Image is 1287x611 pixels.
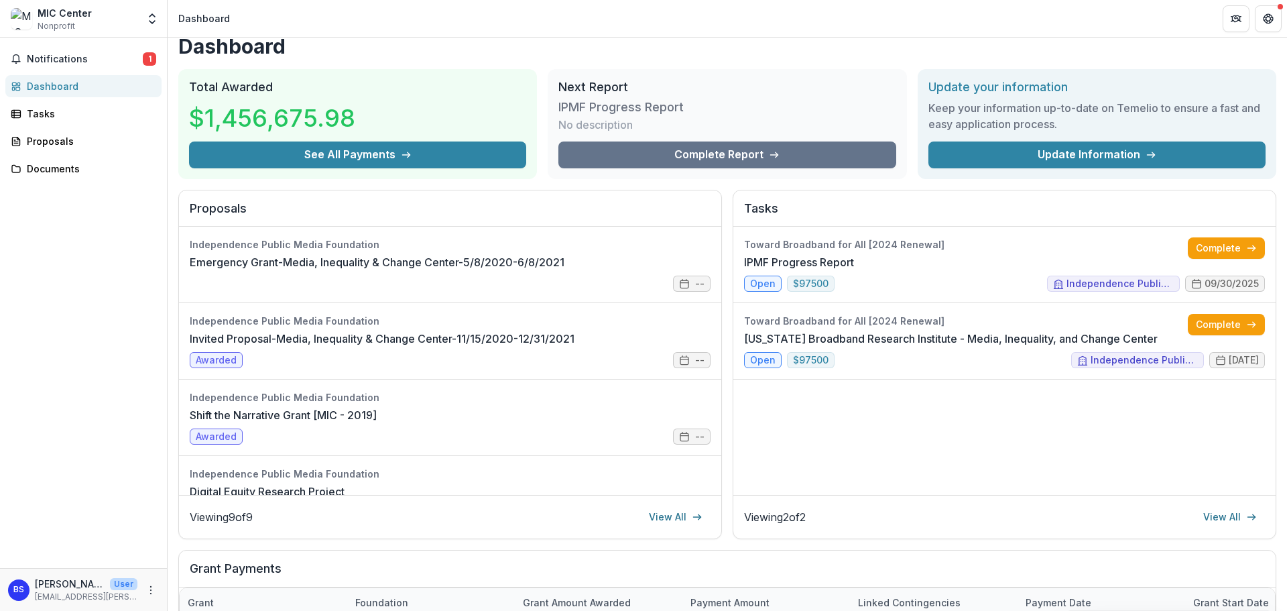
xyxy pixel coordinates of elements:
div: Dashboard [27,79,151,93]
div: Payment Amount [682,596,778,610]
span: Notifications [27,54,143,65]
a: Documents [5,158,162,180]
div: Proposals [27,134,151,148]
a: Complete Report [558,142,896,168]
nav: breadcrumb [173,9,235,28]
div: Foundation [347,596,416,610]
p: [EMAIL_ADDRESS][PERSON_NAME][DOMAIN_NAME] [35,591,137,603]
button: Partners [1223,5,1249,32]
a: Complete [1188,237,1265,259]
button: Open entity switcher [143,5,162,32]
p: No description [558,117,633,133]
p: Viewing 2 of 2 [744,509,806,525]
div: Tasks [27,107,151,121]
p: [PERSON_NAME] [35,577,105,591]
span: Nonprofit [38,20,75,32]
a: Shift the Narrative Grant [MIC - 2019] [190,407,377,423]
button: More [143,582,159,598]
a: Proposals [5,130,162,152]
h3: $1,456,675.98 [189,100,355,136]
a: [US_STATE] Broadband Research Institute - Media, Inequality, and Change Center [744,331,1158,347]
div: Grant start date [1185,596,1277,610]
button: See All Payments [189,142,526,168]
div: MIC Center [38,6,92,20]
a: View All [641,506,711,528]
h2: Proposals [190,201,711,227]
h2: Next Report [558,80,896,95]
a: Dashboard [5,75,162,97]
h3: IPMF Progress Report [558,100,684,115]
div: Grant [180,596,222,610]
a: Emergency Grant-Media, Inequality & Change Center-5/8/2020-6/8/2021 [190,254,564,270]
div: Dashboard [178,11,230,25]
a: Invited Proposal-Media, Inequality & Change Center-11/15/2020-12/31/2021 [190,331,574,347]
a: Update Information [928,142,1266,168]
img: MIC Center [11,8,32,30]
h2: Grant Payments [190,561,1265,587]
a: View All [1195,506,1265,528]
a: Tasks [5,103,162,125]
div: Linked Contingencies [850,596,969,610]
span: 1 [143,52,156,66]
div: Documents [27,162,151,176]
div: Grant amount awarded [515,596,639,610]
div: Payment date [1018,596,1099,610]
h3: Keep your information up-to-date on Temelio to ensure a fast and easy application process. [928,100,1266,132]
h2: Update your information [928,80,1266,95]
h2: Total Awarded [189,80,526,95]
h1: Dashboard [178,34,1276,58]
div: Briar Smith [13,586,24,594]
p: Viewing 9 of 9 [190,509,253,525]
a: Digital Equity Research Project [190,484,345,500]
h2: Tasks [744,201,1265,227]
p: User [110,578,137,590]
a: IPMF Progress Report [744,254,854,270]
button: Notifications1 [5,48,162,70]
button: Get Help [1255,5,1282,32]
a: Complete [1188,314,1265,335]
